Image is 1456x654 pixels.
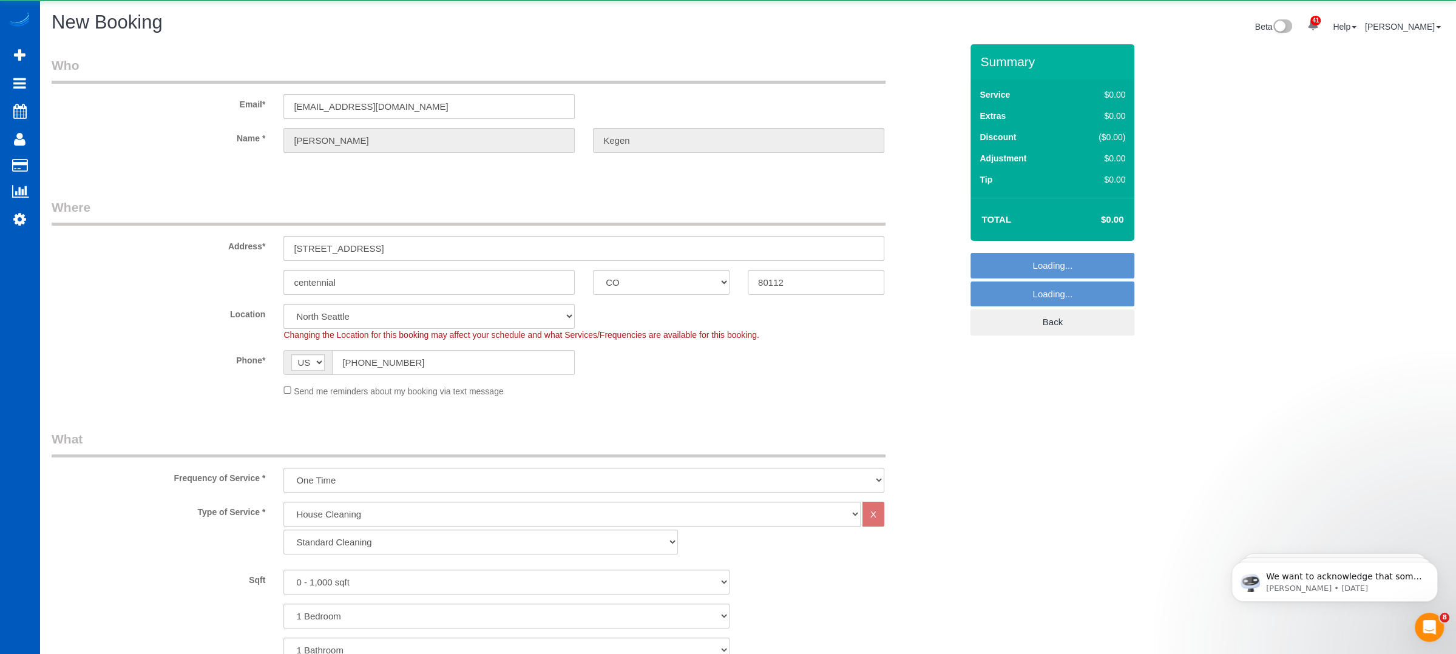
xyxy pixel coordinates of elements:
[283,94,575,119] input: Email*
[980,55,1128,69] h3: Summary
[1073,131,1125,143] div: ($0.00)
[42,570,274,586] label: Sqft
[1213,536,1456,621] iframe: Intercom notifications message
[7,12,32,29] img: Automaid Logo
[981,214,1011,224] strong: Total
[980,131,1016,143] label: Discount
[1255,22,1293,32] a: Beta
[53,35,209,201] span: We want to acknowledge that some users may be experiencing lag or slower performance in our softw...
[980,110,1006,122] label: Extras
[42,304,274,320] label: Location
[332,350,575,375] input: Phone*
[42,236,274,252] label: Address*
[1065,215,1123,225] h4: $0.00
[52,198,885,226] legend: Where
[52,56,885,84] legend: Who
[1073,110,1125,122] div: $0.00
[980,174,992,186] label: Tip
[980,89,1010,101] label: Service
[42,128,274,144] label: Name *
[1365,22,1441,32] a: [PERSON_NAME]
[1310,16,1321,25] span: 41
[1073,152,1125,164] div: $0.00
[294,386,504,396] span: Send me reminders about my booking via text message
[1272,19,1292,35] img: New interface
[1415,613,1444,642] iframe: Intercom live chat
[52,430,885,457] legend: What
[970,309,1134,335] a: Back
[42,502,274,518] label: Type of Service *
[593,128,884,153] input: Last Name*
[1440,613,1449,622] span: 8
[980,152,1026,164] label: Adjustment
[283,128,575,153] input: First Name*
[283,270,575,295] input: City*
[52,12,163,33] span: New Booking
[748,270,884,295] input: Zip Code*
[42,94,274,110] label: Email*
[1301,12,1324,39] a: 41
[42,350,274,366] label: Phone*
[1333,22,1356,32] a: Help
[1073,174,1125,186] div: $0.00
[42,468,274,484] label: Frequency of Service *
[53,47,209,58] p: Message from Ellie, sent 6d ago
[1073,89,1125,101] div: $0.00
[283,330,759,340] span: Changing the Location for this booking may affect your schedule and what Services/Frequencies are...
